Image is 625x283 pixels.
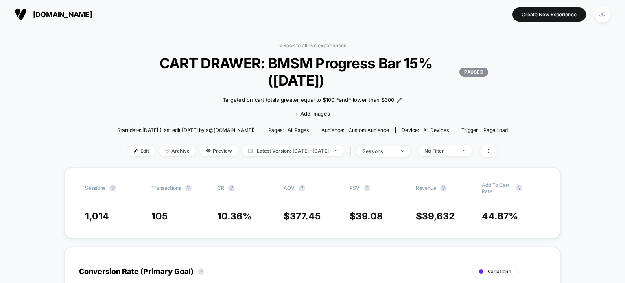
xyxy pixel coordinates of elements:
[321,127,389,133] div: Audience:
[151,211,168,222] span: 105
[463,150,466,151] img: end
[350,211,383,222] span: $
[109,185,116,191] button: ?
[461,127,508,133] div: Trigger:
[356,211,383,222] span: 39.08
[134,149,138,153] img: edit
[242,145,344,156] span: Latest Version: [DATE] - [DATE]
[348,127,389,133] span: Custom Audience
[594,7,610,22] div: JC
[401,150,404,152] img: end
[15,8,27,20] img: Visually logo
[279,42,346,48] a: < Back to all live experiences
[422,211,455,222] span: 39,632
[516,185,522,191] button: ?
[228,185,235,191] button: ?
[117,127,255,133] span: Start date: [DATE] (Last edit [DATE] by a@[DOMAIN_NAME])
[487,268,511,274] span: Variation 1
[268,127,309,133] div: Pages:
[159,145,196,156] span: Archive
[395,127,455,133] span: Device:
[165,149,169,153] img: end
[200,145,238,156] span: Preview
[288,127,309,133] span: all pages
[198,268,204,275] button: ?
[12,8,94,21] button: [DOMAIN_NAME]
[512,7,586,22] button: Create New Experience
[335,150,338,151] img: end
[223,96,394,104] span: Targeted on cart totals greater equal to $100 *and* lower than $300
[482,182,512,194] span: Add To Cart Rate
[363,148,395,154] div: sessions
[483,127,508,133] span: Page Load
[424,148,457,154] div: No Filter
[248,149,253,153] img: calendar
[459,68,488,77] p: PAUSED
[348,145,356,157] span: |
[423,127,449,133] span: all devices
[137,55,488,89] span: CART DRAWER: BMSM Progress Bar 15% ([DATE])
[151,185,181,191] span: Transactions
[284,185,295,191] span: AOV
[482,211,518,222] span: 44.67 %
[85,185,105,191] span: Sessions
[128,145,155,156] span: Edit
[416,211,455,222] span: $
[299,185,305,191] button: ?
[217,185,224,191] span: CR
[185,185,192,191] button: ?
[85,211,109,222] span: 1,014
[284,211,321,222] span: $
[416,185,436,191] span: Revenue
[364,185,370,191] button: ?
[592,6,613,23] button: JC
[217,211,252,222] span: 10.36 %
[290,211,321,222] span: 377.45
[295,110,330,117] span: + Add Images
[33,10,92,19] span: [DOMAIN_NAME]
[440,185,447,191] button: ?
[350,185,360,191] span: PSV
